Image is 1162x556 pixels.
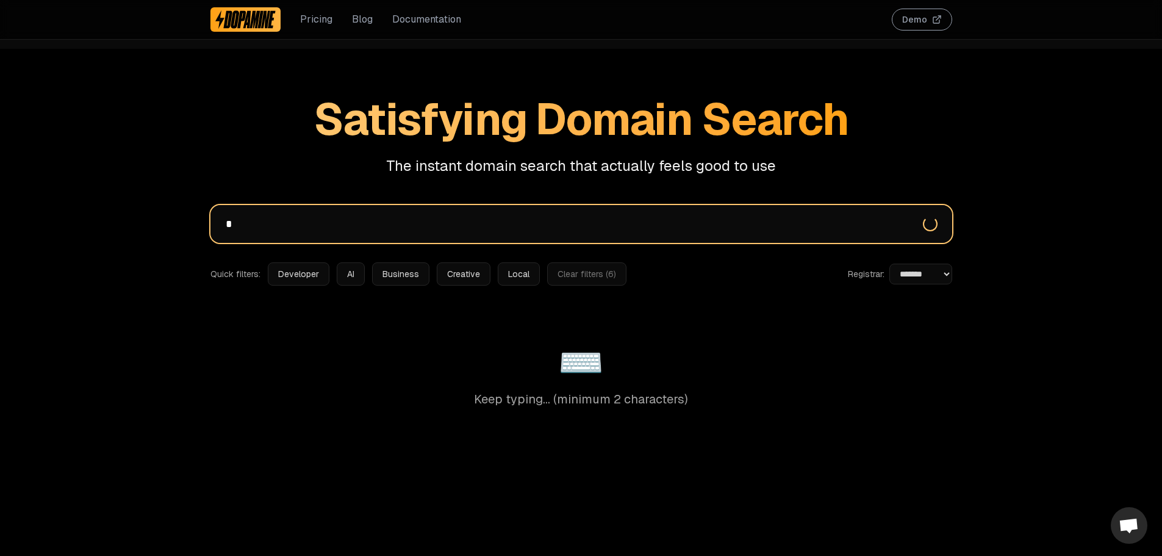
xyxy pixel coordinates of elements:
[848,268,884,280] label: Registrar:
[300,12,332,27] a: Pricing
[268,262,329,286] button: Developer
[547,262,626,286] button: Clear filters (6)
[314,91,848,148] span: Satisfying Domain Search
[337,262,365,286] button: AI
[347,156,816,176] p: The instant domain search that actually feels good to use
[215,10,276,29] img: Dopamine
[892,9,952,31] button: Demo
[210,344,952,381] div: ⌨️
[210,7,281,32] a: Dopamine
[352,12,373,27] a: Blog
[498,262,540,286] button: Local
[210,268,260,280] span: Quick filters:
[372,262,429,286] button: Business
[437,262,490,286] button: Creative
[1111,507,1147,544] div: Open chat
[392,12,461,27] a: Documentation
[210,391,952,408] p: Keep typing... (minimum 2 characters)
